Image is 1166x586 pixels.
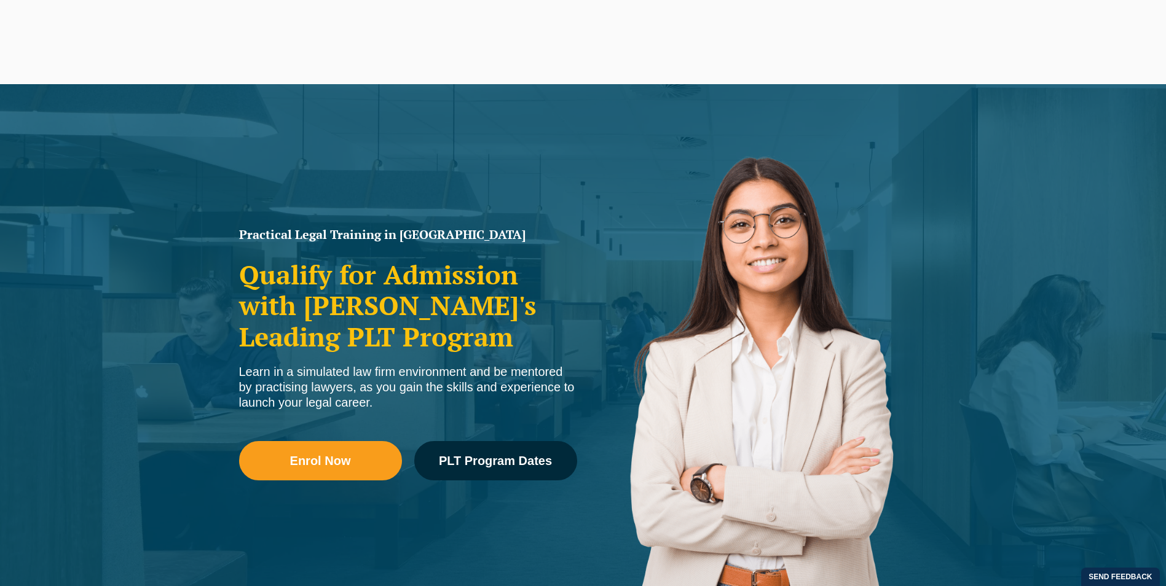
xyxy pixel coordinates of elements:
[239,441,402,480] a: Enrol Now
[290,455,351,467] span: Enrol Now
[414,441,577,480] a: PLT Program Dates
[239,229,577,241] h1: Practical Legal Training in [GEOGRAPHIC_DATA]
[439,455,552,467] span: PLT Program Dates
[239,259,577,352] h2: Qualify for Admission with [PERSON_NAME]'s Leading PLT Program
[239,364,577,410] div: Learn in a simulated law firm environment and be mentored by practising lawyers, as you gain the ...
